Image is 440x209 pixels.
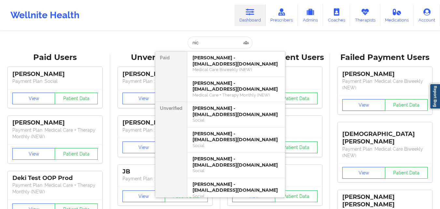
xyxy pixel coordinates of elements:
div: [PERSON_NAME] - [EMAIL_ADDRESS][DOMAIN_NAME] [192,105,280,117]
a: Admins [298,5,323,26]
button: View [122,142,165,153]
button: View [342,99,385,111]
div: [PERSON_NAME] - [EMAIL_ADDRESS][DOMAIN_NAME] [192,156,280,168]
div: [PERSON_NAME] [12,119,98,127]
button: Patient Data [275,190,318,202]
a: Report Bug [430,83,440,109]
p: Payment Plan : Medical Care Biweekly (NEW) [342,78,428,91]
p: Payment Plan : Unmatched Plan [122,127,208,133]
div: Failed Payment Users [334,52,435,63]
p: Payment Plan : Social [12,78,98,84]
button: Patient Data [385,99,428,111]
div: [PERSON_NAME] [122,119,208,127]
div: [DEMOGRAPHIC_DATA][PERSON_NAME] [342,126,428,145]
a: Account [414,5,440,26]
button: View [122,93,165,104]
div: [PERSON_NAME] - [EMAIL_ADDRESS][DOMAIN_NAME] [192,55,280,67]
div: [PERSON_NAME] [122,70,208,78]
p: Payment Plan : Unmatched Plan [122,78,208,84]
button: View [12,93,55,104]
button: Patient Data [385,167,428,179]
p: Payment Plan : Unmatched Plan [122,175,208,182]
div: Social [192,168,280,173]
div: JB [122,168,208,175]
div: Medical Care + Therapy Monthly (NEW) [192,92,280,98]
button: Patient Data [275,142,318,153]
div: [PERSON_NAME] - [EMAIL_ADDRESS][DOMAIN_NAME] [192,181,280,193]
div: [PERSON_NAME] - [EMAIL_ADDRESS][DOMAIN_NAME] [192,131,280,143]
div: Social [192,117,280,123]
div: Social [192,193,280,199]
div: Paid [155,52,187,102]
p: Payment Plan : Medical Care + Therapy Monthly (NEW) [12,182,98,195]
button: View [12,148,55,160]
button: View [342,167,385,179]
a: Medications [380,5,414,26]
div: [PERSON_NAME] [12,70,98,78]
a: Therapists [350,5,380,26]
a: Dashboard [234,5,266,26]
div: Deki Test OOP Prod [12,174,98,182]
p: Payment Plan : Medical Care Biweekly (NEW) [342,146,428,159]
div: [PERSON_NAME] [PERSON_NAME] [342,193,428,208]
a: Prescribers [266,5,298,26]
div: Social [192,143,280,148]
div: [PERSON_NAME] - [EMAIL_ADDRESS][DOMAIN_NAME] [192,80,280,92]
button: Patient Data [55,148,98,160]
button: Patient Data [55,93,98,104]
p: Payment Plan : Medical Care + Therapy Monthly (NEW) [12,127,98,140]
button: Patient Data [275,93,318,104]
a: Coaches [323,5,350,26]
div: Paid Users [5,52,106,63]
div: [PERSON_NAME] [342,70,428,78]
div: Medical Care Biweekly (NEW) [192,67,280,72]
button: View [122,190,165,202]
div: Unverified Users [115,52,216,63]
